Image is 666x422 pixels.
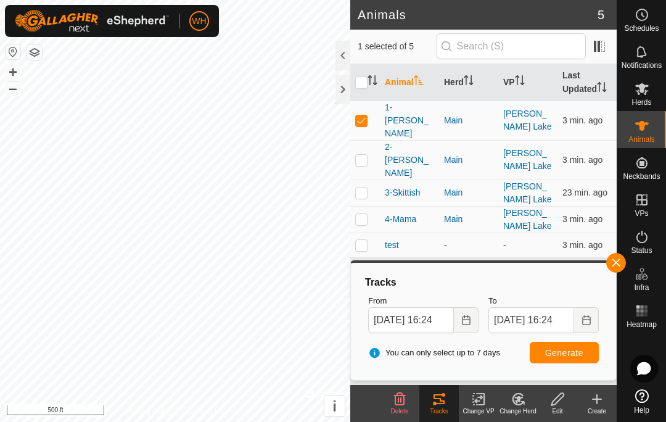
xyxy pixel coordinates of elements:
[557,64,617,101] th: Last Updated
[503,109,552,131] a: [PERSON_NAME] Lake
[545,348,583,358] span: Generate
[623,173,660,180] span: Neckbands
[414,77,424,87] p-sorticon: Activate to sort
[627,321,657,328] span: Heatmap
[126,406,173,417] a: Privacy Policy
[488,295,599,307] label: To
[27,45,42,60] button: Map Layers
[562,155,602,165] span: Aug 10, 2025 at 4:21 PM
[6,44,20,59] button: Reset Map
[187,406,224,417] a: Contact Us
[439,64,498,101] th: Herd
[380,64,439,101] th: Animal
[498,407,538,416] div: Change Herd
[454,307,479,333] button: Choose Date
[515,77,525,87] p-sorticon: Activate to sort
[562,214,602,224] span: Aug 10, 2025 at 4:21 PM
[437,33,586,59] input: Search (S)
[324,396,345,416] button: i
[419,407,459,416] div: Tracks
[631,247,652,254] span: Status
[538,407,577,416] div: Edit
[503,208,552,231] a: [PERSON_NAME] Lake
[385,213,416,226] span: 4-Mama
[15,10,169,32] img: Gallagher Logo
[444,239,493,252] div: -
[192,15,206,28] span: WH
[503,240,506,250] app-display-virtual-paddock-transition: -
[635,210,648,217] span: VPs
[385,239,399,252] span: test
[385,186,421,199] span: 3-Skittish
[332,398,337,415] span: i
[444,114,493,127] div: Main
[385,101,434,140] span: 1-[PERSON_NAME]
[498,64,557,101] th: VP
[6,65,20,80] button: +
[574,307,599,333] button: Choose Date
[444,213,493,226] div: Main
[628,136,655,143] span: Animals
[597,84,607,94] p-sorticon: Activate to sort
[358,7,598,22] h2: Animals
[385,141,434,180] span: 2-[PERSON_NAME]
[363,275,604,290] div: Tracks
[368,77,377,87] p-sorticon: Activate to sort
[622,62,662,69] span: Notifications
[631,99,651,106] span: Herds
[391,408,409,415] span: Delete
[598,6,604,24] span: 5
[358,40,437,53] span: 1 selected of 5
[624,25,659,32] span: Schedules
[464,77,474,87] p-sorticon: Activate to sort
[577,407,617,416] div: Create
[634,407,649,414] span: Help
[530,342,599,363] button: Generate
[459,407,498,416] div: Change VP
[617,384,666,419] a: Help
[444,186,493,199] div: Main
[562,188,607,197] span: Aug 10, 2025 at 4:01 PM
[562,240,602,250] span: Aug 10, 2025 at 4:21 PM
[368,347,500,359] span: You can only select up to 7 days
[503,181,552,204] a: [PERSON_NAME] Lake
[368,295,479,307] label: From
[634,284,649,291] span: Infra
[444,154,493,167] div: Main
[6,81,20,96] button: –
[562,115,602,125] span: Aug 10, 2025 at 4:21 PM
[503,148,552,171] a: [PERSON_NAME] Lake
